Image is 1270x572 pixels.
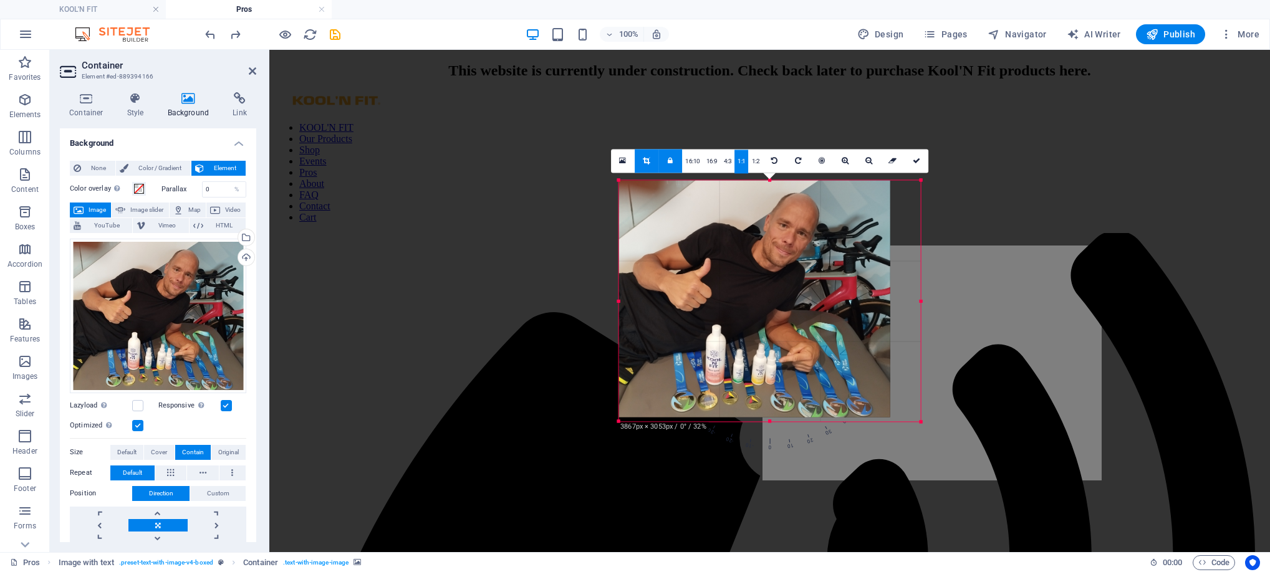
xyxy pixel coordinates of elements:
[85,218,128,233] span: YouTube
[133,218,188,233] button: Vimeo
[72,27,165,42] img: Editor Logo
[618,422,709,432] div: 3867px × 3053px / 0° / 32%
[1245,555,1260,570] button: Usercentrics
[16,409,35,419] p: Slider
[118,92,158,118] h4: Style
[611,149,635,173] a: Select files from the file manager, stock photos, or upload file(s)
[1136,24,1205,44] button: Publish
[1198,555,1229,570] span: Code
[161,186,202,193] label: Parallax
[123,465,142,480] span: Default
[327,27,342,42] button: save
[206,203,246,217] button: Video
[7,259,42,269] p: Accordion
[85,161,112,176] span: None
[132,161,187,176] span: Color / Gradient
[15,222,36,232] p: Boxes
[10,555,40,570] a: Click to cancel selection. Double-click to open Pages
[110,445,143,460] button: Default
[1067,28,1121,41] span: AI Writer
[132,486,190,501] button: Direction
[149,218,185,233] span: Vimeo
[14,521,36,531] p: Forms
[144,445,174,460] button: Cover
[328,27,342,42] i: Save (Ctrl+S)
[87,203,107,217] span: Image
[11,184,39,194] p: Content
[243,555,278,570] span: Click to select. Double-click to edit
[211,445,246,460] button: Original
[70,445,110,460] label: Size
[1193,555,1235,570] button: Code
[600,27,644,42] button: 100%
[228,182,246,197] div: %
[857,149,881,173] a: Zoom out
[207,486,229,501] span: Custom
[749,150,763,173] a: 1:2
[302,27,317,42] button: reload
[918,24,972,44] button: Pages
[224,203,242,217] span: Video
[116,161,191,176] button: Color / Gradient
[203,27,218,42] i: Undo: Change Lazyload (Ctrl+Z)
[988,28,1047,41] span: Navigator
[191,161,246,176] button: Element
[170,203,206,217] button: Map
[203,27,218,42] button: undo
[762,149,786,173] a: Rotate left 90°
[207,218,242,233] span: HTML
[703,150,721,173] a: 16:9
[1163,555,1182,570] span: 00 00
[1171,558,1173,567] span: :
[166,2,332,16] h4: Pros
[651,29,662,40] i: On resize automatically adjust zoom level to fit chosen device.
[70,418,132,433] label: Optimized
[70,486,132,501] label: Position
[228,27,243,42] button: redo
[14,297,36,307] p: Tables
[1062,24,1126,44] button: AI Writer
[1150,555,1183,570] h6: Session time
[158,92,224,118] h4: Background
[218,445,239,460] span: Original
[190,218,246,233] button: HTML
[182,445,204,460] span: Contain
[881,149,905,173] a: Reset
[208,161,242,176] span: Element
[119,555,213,570] span: . preset-text-with-image-v4-boxed
[923,28,967,41] span: Pages
[983,24,1052,44] button: Navigator
[60,92,118,118] h4: Container
[151,445,167,460] span: Cover
[59,555,114,570] span: Click to select. Double-click to edit
[834,149,857,173] a: Zoom in
[70,161,115,176] button: None
[1215,24,1264,44] button: More
[60,128,256,151] h4: Background
[10,334,40,344] p: Features
[9,110,41,120] p: Elements
[9,72,41,82] p: Favorites
[70,239,246,393] div: Hendrick2023-oK_jqs0Ti4iFRAm6p-gsyA.jpg
[59,555,362,570] nav: breadcrumb
[786,149,810,173] a: Rotate right 90°
[228,27,243,42] i: Redo: Change Lazyload (Ctrl+Y, ⌘+Y)
[9,147,41,157] p: Columns
[1220,28,1259,41] span: More
[303,27,317,42] i: Reload page
[70,203,111,217] button: Image
[734,150,749,173] a: 1:1
[810,149,834,173] a: Center
[354,559,361,566] i: This element contains a background
[721,150,735,173] a: 4:3
[635,149,658,173] a: Crop mode
[852,24,909,44] button: Design
[158,398,221,413] label: Responsive
[110,465,155,480] button: Default
[852,24,909,44] div: Design (Ctrl+Alt+Y)
[12,446,37,456] p: Header
[905,149,928,173] a: Confirm
[70,218,132,233] button: YouTube
[70,465,110,480] label: Repeat
[70,398,132,413] label: Lazyload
